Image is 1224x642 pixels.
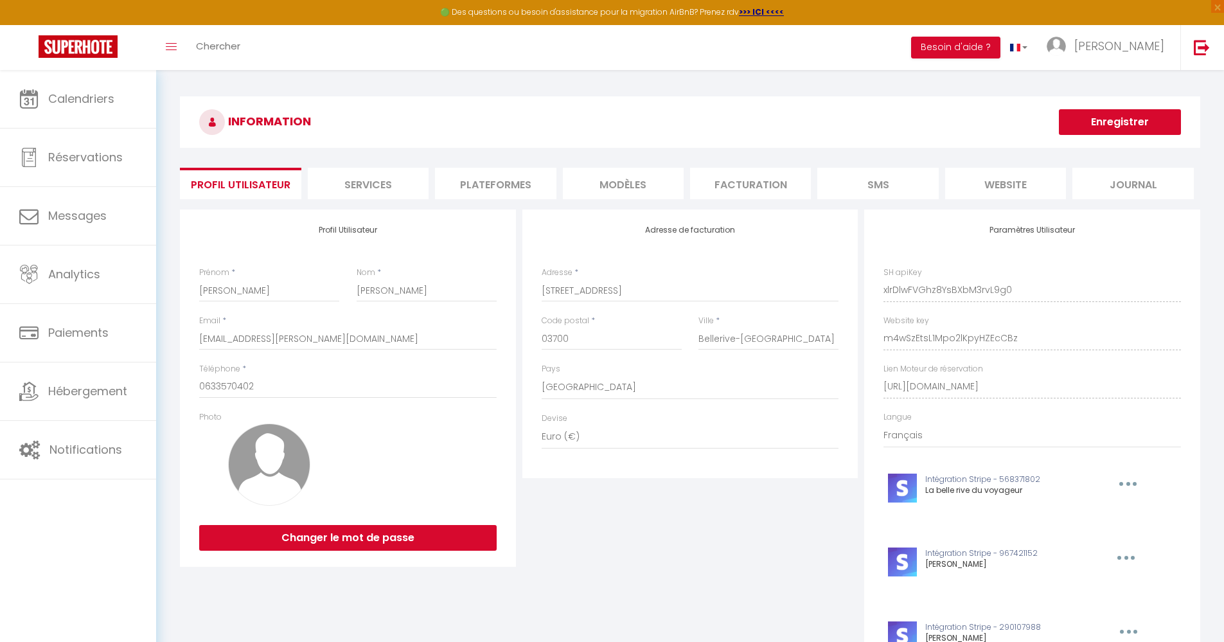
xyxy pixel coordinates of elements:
[925,548,1088,560] p: Intégration Stripe - 967421152
[883,363,983,375] label: Lien Moteur de réservation
[48,266,100,282] span: Analytics
[888,474,917,503] img: stripe-logo.jpeg
[48,91,114,107] span: Calendriers
[1059,109,1181,135] button: Enregistrer
[925,621,1090,634] p: Intégration Stripe - 290107988
[542,363,560,375] label: Pays
[925,485,1022,495] span: La belle rive du voyageur
[542,413,567,425] label: Devise
[228,424,310,506] img: avatar.png
[199,363,240,375] label: Téléphone
[911,37,1000,58] button: Besoin d'aide ?
[48,208,107,224] span: Messages
[1194,39,1210,55] img: logout
[180,168,301,199] li: Profil Utilisateur
[925,558,987,569] span: [PERSON_NAME]
[48,149,123,165] span: Réservations
[186,25,250,70] a: Chercher
[199,226,497,235] h4: Profil Utilisateur
[199,315,220,327] label: Email
[199,411,222,424] label: Photo
[542,315,589,327] label: Code postal
[357,267,375,279] label: Nom
[817,168,938,199] li: SMS
[180,96,1200,148] h3: INFORMATION
[698,315,714,327] label: Ville
[48,325,109,341] span: Paiements
[1072,168,1193,199] li: Journal
[199,525,497,551] button: Changer le mot de passe
[308,168,429,199] li: Services
[1074,38,1164,54] span: [PERSON_NAME]
[925,474,1090,486] p: Intégration Stripe - 568371802
[883,411,912,424] label: Langue
[1047,37,1066,56] img: ...
[888,548,917,576] img: stripe-logo.jpeg
[49,441,122,458] span: Notifications
[196,39,240,53] span: Chercher
[39,35,118,58] img: Super Booking
[542,267,572,279] label: Adresse
[883,226,1181,235] h4: Paramètres Utilisateur
[690,168,811,199] li: Facturation
[542,226,839,235] h4: Adresse de facturation
[945,168,1066,199] li: website
[883,267,922,279] label: SH apiKey
[48,383,127,399] span: Hébergement
[563,168,684,199] li: MODÈLES
[199,267,229,279] label: Prénom
[739,6,784,17] a: >>> ICI <<<<
[435,168,556,199] li: Plateformes
[1037,25,1180,70] a: ... [PERSON_NAME]
[883,315,929,327] label: Website key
